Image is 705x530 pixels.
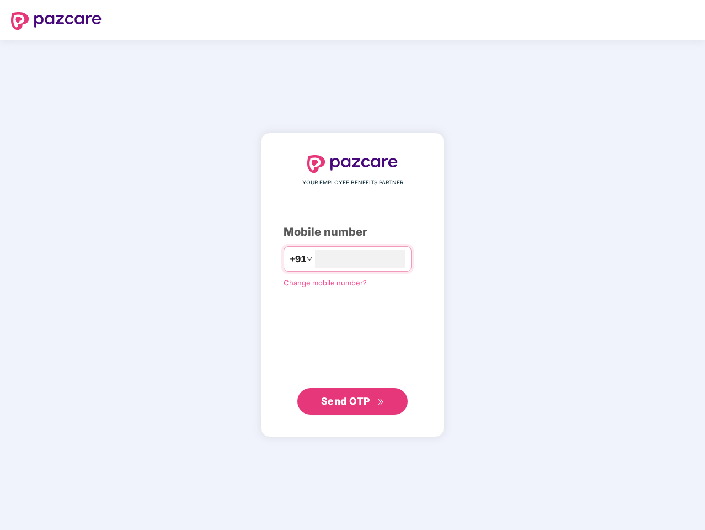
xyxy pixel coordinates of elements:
[290,252,306,266] span: +91
[377,399,384,406] span: double-right
[321,395,370,407] span: Send OTP
[306,256,313,262] span: down
[307,155,398,173] img: logo
[11,12,102,30] img: logo
[302,178,403,187] span: YOUR EMPLOYEE BENEFITS PARTNER
[284,278,367,287] a: Change mobile number?
[284,224,421,241] div: Mobile number
[297,388,408,415] button: Send OTPdouble-right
